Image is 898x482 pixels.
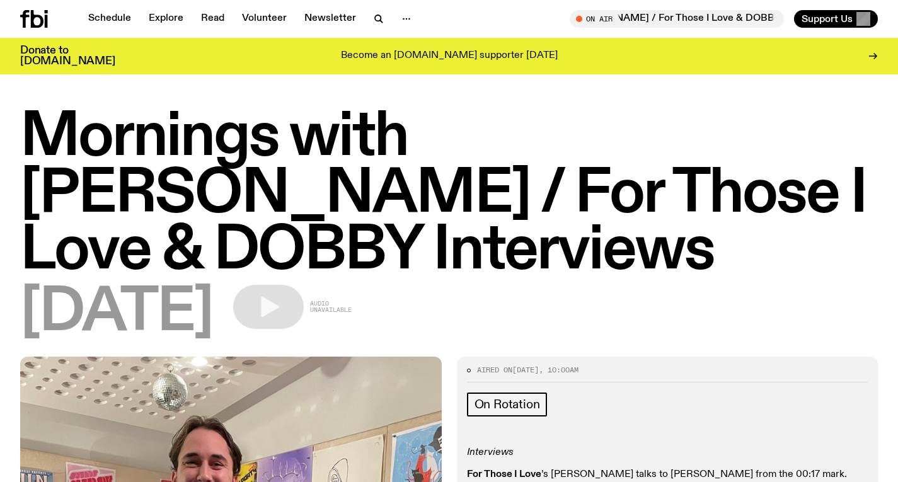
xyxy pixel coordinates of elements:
[141,10,191,28] a: Explore
[570,10,784,28] button: On AirMornings with [PERSON_NAME] / For Those I Love & DOBBY Interviews
[539,365,579,375] span: , 10:00am
[234,10,294,28] a: Volunteer
[341,50,558,62] p: Become an [DOMAIN_NAME] supporter [DATE]
[20,285,213,341] span: [DATE]
[20,45,115,67] h3: Donate to [DOMAIN_NAME]
[297,10,364,28] a: Newsletter
[467,447,514,457] em: Interviews
[794,10,878,28] button: Support Us
[467,393,548,416] a: On Rotation
[20,110,878,280] h1: Mornings with [PERSON_NAME] / For Those I Love & DOBBY Interviews
[477,365,512,375] span: Aired on
[310,301,352,313] span: Audio unavailable
[475,398,540,411] span: On Rotation
[81,10,139,28] a: Schedule
[467,469,541,479] strong: For Those I Love
[802,13,853,25] span: Support Us
[512,365,539,375] span: [DATE]
[467,469,868,481] p: ’s [PERSON_NAME] talks to [PERSON_NAME] from the 00:17 mark.
[193,10,232,28] a: Read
